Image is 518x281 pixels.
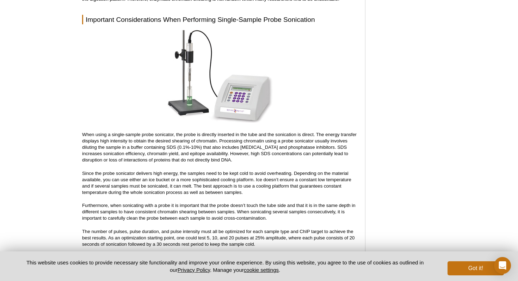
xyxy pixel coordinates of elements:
img: EpiShear Probe Sonicator [167,30,273,123]
p: Since the probe sonicator delivers high energy, the samples need to be kept cold to avoid overhea... [82,170,358,196]
h2: Important Considerations When Performing Single-Sample Probe Sonication [82,15,358,24]
p: This website uses cookies to provide necessary site functionality and improve your online experie... [14,259,436,274]
div: Open Intercom Messenger [494,257,511,274]
a: Privacy Policy [178,267,210,273]
p: The number of pulses, pulse duration, and pulse intensity must all be optimized for each sample t... [82,228,358,248]
button: Got it! [448,261,504,275]
button: cookie settings [244,267,279,273]
p: Furthermore, when sonicating with a probe it is important that the probe doesn’t touch the tube s... [82,202,358,221]
p: When using a single-sample probe sonicator, the probe is directly inserted in the tube and the so... [82,132,358,163]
